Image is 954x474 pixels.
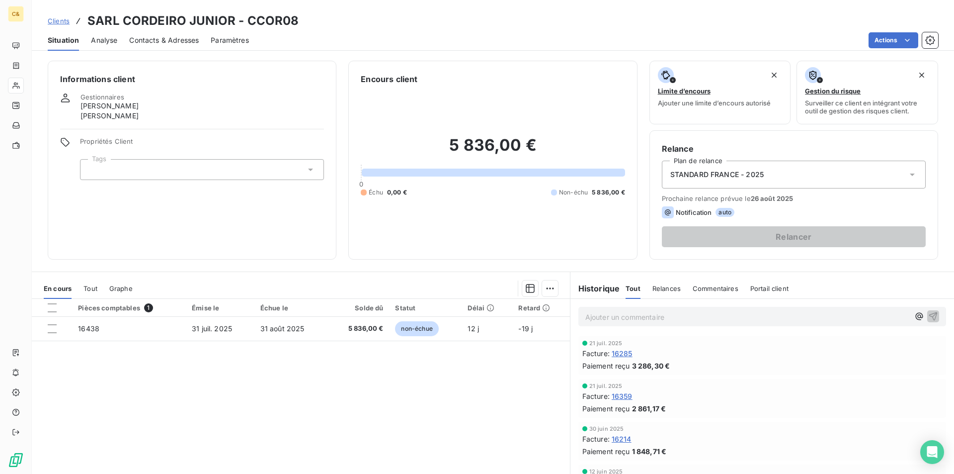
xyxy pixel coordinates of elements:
span: [PERSON_NAME] [80,101,139,111]
span: Paiement reçu [582,446,630,457]
h3: SARL CORDEIRO JUNIOR - CCOR08 [87,12,299,30]
span: 0 [359,180,363,188]
span: Clients [48,17,70,25]
div: Open Intercom Messenger [920,440,944,464]
span: 1 848,71 € [632,446,667,457]
span: 31 août 2025 [260,324,305,333]
span: 30 juin 2025 [589,426,624,432]
button: Relancer [662,226,926,247]
span: 31 juil. 2025 [192,324,232,333]
span: Échu [369,188,383,197]
span: Paiement reçu [582,403,630,414]
span: auto [715,208,734,217]
h2: 5 836,00 € [361,135,625,165]
span: Tout [626,284,640,292]
button: Gestion du risqueSurveiller ce client en intégrant votre outil de gestion des risques client. [796,61,938,124]
span: Ajouter une limite d’encours autorisé [658,99,771,107]
span: Non-échu [559,188,588,197]
div: Émise le [192,304,248,312]
span: 5 836,00 € [592,188,625,197]
a: Clients [48,16,70,26]
span: Gestionnaires [80,93,124,101]
span: 1 [144,303,153,312]
span: 0,00 € [387,188,407,197]
img: Logo LeanPay [8,452,24,468]
h6: Informations client [60,73,324,85]
span: Relances [652,284,681,292]
span: Analyse [91,35,117,45]
button: Limite d’encoursAjouter une limite d’encours autorisé [649,61,791,124]
span: Facture : [582,348,610,359]
span: Propriétés Client [80,137,324,151]
span: -19 j [518,324,533,333]
span: Notification [676,208,712,216]
h6: Historique [570,283,620,294]
span: Commentaires [693,284,738,292]
input: Ajouter une valeur [88,165,96,174]
span: Gestion du risque [805,87,861,95]
span: 16214 [612,434,632,444]
span: 21 juil. 2025 [589,340,623,346]
span: 2 861,17 € [632,403,666,414]
span: 3 286,30 € [632,361,670,371]
div: Échue le [260,304,322,312]
span: 16285 [612,348,633,359]
h6: Relance [662,143,926,155]
span: 12 j [468,324,479,333]
span: Facture : [582,391,610,401]
span: Tout [83,284,97,292]
span: 21 juil. 2025 [589,383,623,389]
span: En cours [44,284,72,292]
div: Statut [395,304,456,312]
span: 16438 [78,324,99,333]
span: 16359 [612,391,633,401]
span: Prochaine relance prévue le [662,194,926,202]
button: Actions [869,32,918,48]
div: C& [8,6,24,22]
div: Solde dû [334,304,384,312]
span: Paiement reçu [582,361,630,371]
span: Situation [48,35,79,45]
span: Contacts & Adresses [129,35,199,45]
span: [PERSON_NAME] [80,111,139,121]
span: 26 août 2025 [751,194,794,202]
span: STANDARD FRANCE - 2025 [670,170,764,180]
span: Paramètres [211,35,249,45]
h6: Encours client [361,73,417,85]
span: non-échue [395,321,438,336]
div: Délai [468,304,506,312]
span: Portail client [750,284,789,292]
div: Pièces comptables [78,303,180,312]
span: Limite d’encours [658,87,711,95]
div: Retard [518,304,563,312]
span: Surveiller ce client en intégrant votre outil de gestion des risques client. [805,99,930,115]
span: Graphe [109,284,133,292]
span: Facture : [582,434,610,444]
span: 5 836,00 € [334,324,384,334]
